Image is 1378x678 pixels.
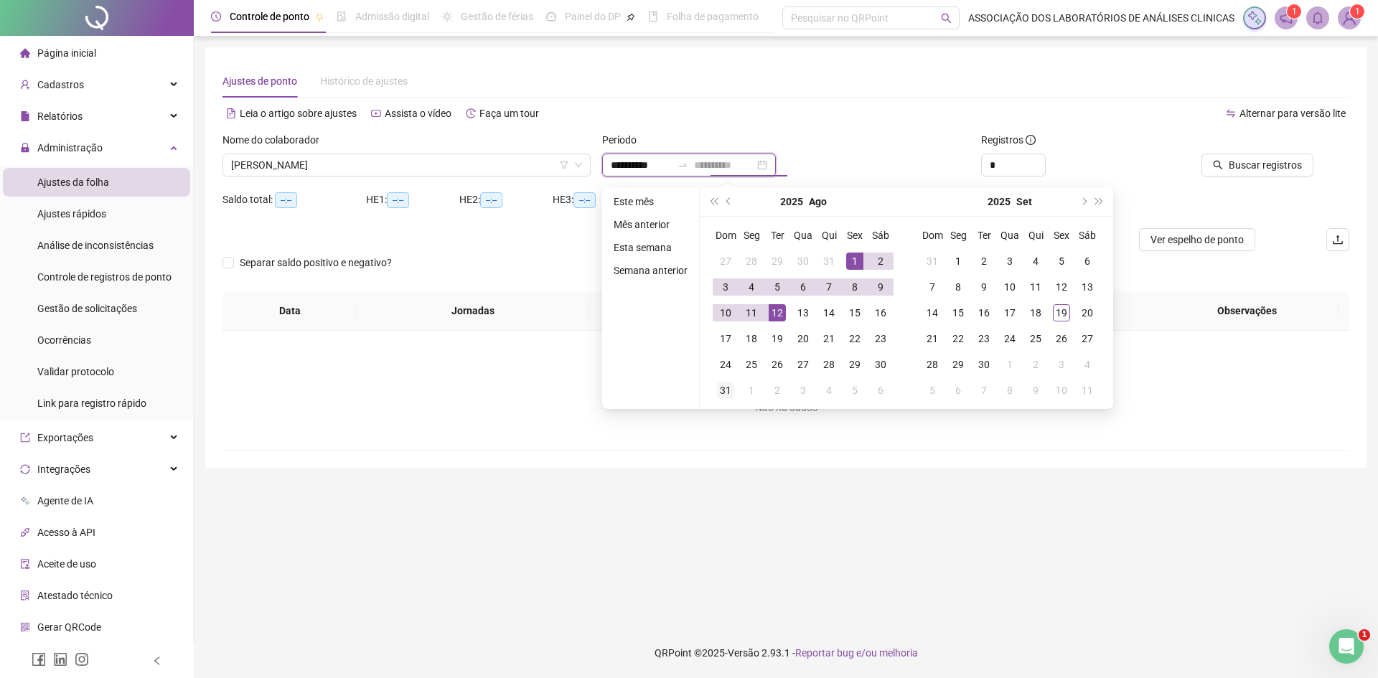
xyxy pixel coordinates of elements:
label: Nome do colaborador [222,132,329,148]
div: 5 [1053,253,1070,270]
div: 30 [872,356,889,373]
td: 2025-10-03 [1049,352,1074,377]
span: Painel do DP [565,11,621,22]
span: export [20,433,30,443]
div: 13 [795,304,812,321]
footer: QRPoint © 2025 - 2.93.1 - [194,628,1378,678]
button: month panel [1016,187,1032,216]
span: Agente de IA [37,495,93,507]
span: Análise de inconsistências [37,240,154,251]
td: 2025-09-14 [919,300,945,326]
div: 3 [795,382,812,399]
span: Ajustes da folha [37,176,109,188]
td: 2025-09-13 [1074,274,1100,300]
span: Admissão digital [355,11,429,22]
span: 1 [1292,6,1297,17]
div: 6 [950,382,967,399]
button: year panel [988,187,1011,216]
td: 2025-10-08 [997,377,1023,403]
div: 8 [950,278,967,296]
th: Jornadas [357,291,589,331]
td: 2025-08-03 [713,274,739,300]
td: 2025-09-01 [945,248,971,274]
span: youtube [371,108,381,118]
span: sync [20,464,30,474]
div: 14 [820,304,838,321]
th: Entrada 1 [589,291,733,331]
td: 2025-10-01 [997,352,1023,377]
div: 8 [846,278,863,296]
td: 2025-08-26 [764,352,790,377]
div: 13 [1079,278,1096,296]
div: 7 [924,278,941,296]
span: Acesso à API [37,527,95,538]
div: 9 [1027,382,1044,399]
td: 2025-09-19 [1049,300,1074,326]
td: 2025-09-11 [1023,274,1049,300]
div: 10 [1053,382,1070,399]
td: 2025-08-28 [816,352,842,377]
div: 26 [1053,330,1070,347]
div: 17 [717,330,734,347]
div: 15 [950,304,967,321]
div: 31 [717,382,734,399]
span: clock-circle [211,11,221,22]
span: swap [1226,108,1236,118]
span: Leia o artigo sobre ajustes [240,108,357,119]
div: Saldo total: [222,192,366,208]
td: 2025-09-28 [919,352,945,377]
span: pushpin [315,13,324,22]
span: 1 [1359,629,1370,641]
td: 2025-08-06 [790,274,816,300]
td: 2025-08-22 [842,326,868,352]
div: 2 [975,253,993,270]
span: Alternar para versão lite [1239,108,1346,119]
div: 5 [769,278,786,296]
th: Sáb [1074,222,1100,248]
th: Seg [945,222,971,248]
li: Mês anterior [608,216,693,233]
div: 9 [872,278,889,296]
td: 2025-10-11 [1074,377,1100,403]
th: Qua [790,222,816,248]
span: upload [1332,234,1344,245]
iframe: Intercom live chat [1329,629,1364,664]
span: --:-- [387,192,409,208]
th: Dom [919,222,945,248]
li: Este mês [608,193,693,210]
div: 27 [717,253,734,270]
td: 2025-09-21 [919,326,945,352]
td: 2025-08-13 [790,300,816,326]
td: 2025-08-24 [713,352,739,377]
th: Seg [739,222,764,248]
div: 12 [769,304,786,321]
div: 29 [769,253,786,270]
td: 2025-08-01 [842,248,868,274]
td: 2025-09-10 [997,274,1023,300]
span: Gestão de férias [461,11,533,22]
td: 2025-10-09 [1023,377,1049,403]
td: 2025-09-09 [971,274,997,300]
td: 2025-09-24 [997,326,1023,352]
div: 3 [717,278,734,296]
td: 2025-09-04 [1023,248,1049,274]
div: 4 [1027,253,1044,270]
div: 26 [769,356,786,373]
span: Página inicial [37,47,96,59]
span: Cadastros [37,79,84,90]
td: 2025-09-27 [1074,326,1100,352]
button: year panel [780,187,803,216]
td: 2025-09-25 [1023,326,1049,352]
th: Observações [1156,291,1339,331]
span: Atestado técnico [37,590,113,601]
div: 8 [1001,382,1018,399]
img: sparkle-icon.fc2bf0ac1784a2077858766a79e2daf3.svg [1247,10,1262,26]
div: Não há dados [240,400,1332,415]
div: 19 [1053,304,1070,321]
div: 16 [872,304,889,321]
span: filter [560,161,568,169]
div: 28 [743,253,760,270]
td: 2025-07-28 [739,248,764,274]
td: 2025-09-05 [842,377,868,403]
td: 2025-09-12 [1049,274,1074,300]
